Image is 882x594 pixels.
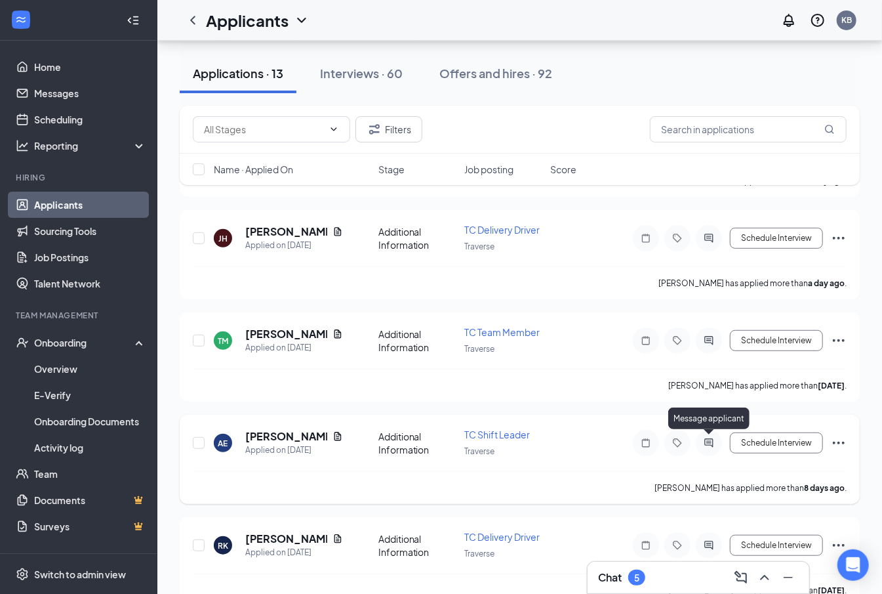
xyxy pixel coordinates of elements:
[378,163,405,176] span: Stage
[780,570,796,585] svg: Minimize
[34,106,146,133] a: Scheduling
[185,12,201,28] svg: ChevronLeft
[34,487,146,513] a: DocumentsCrown
[778,567,799,588] button: Minimize
[670,540,685,551] svg: Tag
[332,329,343,339] svg: Document
[804,483,845,493] b: 8 days ago
[658,278,847,289] p: [PERSON_NAME] has applied more than .
[598,570,622,585] h3: Chat
[668,408,750,429] div: Message applicant
[831,333,847,349] svg: Ellipses
[16,568,29,581] svg: Settings
[464,326,540,338] span: TC Team Member
[701,335,717,346] svg: ActiveChat
[831,230,847,246] svg: Ellipses
[831,538,847,553] svg: Ellipses
[464,163,513,176] span: Job posting
[218,335,228,347] div: TM
[464,224,540,236] span: TC Delivery Driver
[245,224,327,239] h5: [PERSON_NAME]
[730,433,823,454] button: Schedule Interview
[329,124,339,135] svg: ChevronDown
[218,540,228,551] div: RK
[34,336,135,349] div: Onboarding
[730,330,823,351] button: Schedule Interview
[193,65,283,81] div: Applications · 13
[34,218,146,244] a: Sourcing Tools
[34,461,146,487] a: Team
[16,336,29,349] svg: UserCheck
[638,540,654,551] svg: Note
[34,382,146,408] a: E-Verify
[245,444,343,457] div: Applied on [DATE]
[654,482,847,494] p: [PERSON_NAME] has applied more than .
[464,429,530,440] span: TC Shift Leader
[808,278,845,288] b: a day ago
[634,572,639,583] div: 5
[670,233,685,244] svg: Tag
[730,228,823,249] button: Schedule Interview
[464,531,540,543] span: TC Delivery Driver
[332,226,343,237] svg: Document
[818,381,845,391] b: [DATE]
[16,139,29,152] svg: Analysis
[378,430,456,456] div: Additional Information
[464,242,494,251] span: Traverse
[214,163,293,176] span: Name · Applied On
[367,121,382,137] svg: Filter
[810,12,826,28] svg: QuestionInfo
[670,438,685,448] svg: Tag
[332,534,343,544] svg: Document
[668,380,847,391] p: [PERSON_NAME] has applied more than .
[701,233,717,244] svg: ActiveChat
[16,310,144,321] div: Team Management
[245,429,327,444] h5: [PERSON_NAME]
[670,335,685,346] svg: Tag
[204,122,323,137] input: All Stages
[757,570,772,585] svg: ChevronUp
[378,532,456,559] div: Additional Information
[34,80,146,106] a: Messages
[14,13,28,26] svg: WorkstreamLogo
[16,172,144,183] div: Hiring
[837,549,869,581] div: Open Intercom Messenger
[378,225,456,251] div: Additional Information
[34,139,147,152] div: Reporting
[650,116,847,142] input: Search in applications
[730,535,823,556] button: Schedule Interview
[439,65,552,81] div: Offers and hires · 92
[34,244,146,270] a: Job Postings
[464,344,494,354] span: Traverse
[638,233,654,244] svg: Note
[245,239,343,252] div: Applied on [DATE]
[733,570,749,585] svg: ComposeMessage
[638,335,654,346] svg: Note
[638,438,654,448] svg: Note
[34,568,126,581] div: Switch to admin view
[781,12,797,28] svg: Notifications
[550,163,576,176] span: Score
[218,438,228,449] div: AE
[754,567,775,588] button: ChevronUp
[464,549,494,559] span: Traverse
[701,438,717,448] svg: ActiveChat
[34,270,146,297] a: Talent Network
[464,446,494,456] span: Traverse
[218,233,228,244] div: JH
[34,192,146,218] a: Applicants
[320,65,403,81] div: Interviews · 60
[206,9,289,32] h1: Applicants
[34,513,146,540] a: SurveysCrown
[245,532,327,546] h5: [PERSON_NAME]
[831,435,847,451] svg: Ellipses
[245,341,343,354] div: Applied on [DATE]
[332,431,343,442] svg: Document
[355,116,422,142] button: Filter Filters
[841,14,852,26] div: KB
[701,540,717,551] svg: ActiveChat
[34,54,146,80] a: Home
[127,14,140,27] svg: Collapse
[245,327,327,341] h5: [PERSON_NAME]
